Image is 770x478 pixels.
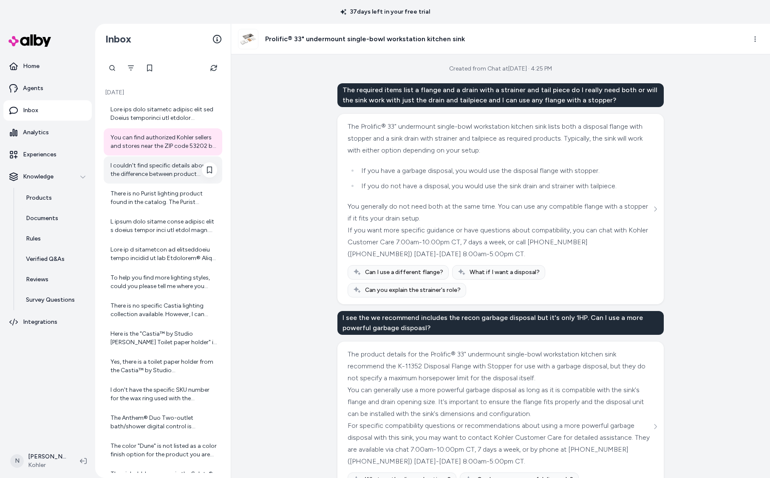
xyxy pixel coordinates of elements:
a: Survey Questions [17,290,92,310]
p: 37 days left in your free trial [335,8,435,16]
button: Filter [122,59,139,76]
p: Knowledge [23,173,54,181]
p: Rules [26,235,41,243]
div: I see the we recommend includes the recon garbage disposal but it's only 1HP. Can I use a more po... [337,311,664,335]
li: If you do not have a disposal, you would use the sink drain and strainer with tailpiece. [359,180,651,192]
img: alby Logo [8,34,51,47]
button: N[PERSON_NAME]Kohler [5,447,73,475]
a: Yes, there is a toilet paper holder from the Castia™ by Studio [PERSON_NAME] collection. It is ca... [104,353,222,380]
p: Products [26,194,52,202]
a: Lore ips dolo sitametc adipisc elit sed Doeius temporinci utl etdolor magnaaliquae admini veni qu... [104,100,222,127]
div: The product details for the Prolific® 33" undermount single-bowl workstation kitchen sink recomme... [348,348,651,384]
a: Documents [17,208,92,229]
p: Verified Q&As [26,255,65,263]
div: There is no specific Castia lighting collection available. However, I can show you some lighting ... [110,302,217,319]
a: To help you find more lighting styles, could you please tell me where you want to install your li... [104,269,222,296]
p: [PERSON_NAME] [28,453,66,461]
span: What if I want a disposal? [470,268,540,277]
div: Lore ip d sitametcon ad elitseddoeiu tempo incidid ut lab Etdolorem® Aliq 18" e 58" adminimvenia ... [110,246,217,263]
p: Inbox [23,106,38,115]
a: L ipsum dolo sitame conse adipisc elit s doeius tempor inci utl etdol magn. Aliqu enima min venia... [104,212,222,240]
a: Reviews [17,269,92,290]
div: You can find authorized Kohler sellers and stores near the ZIP code 53202 by using the Kohler Sto... [110,133,217,150]
div: I couldn't find specific details about the difference between product numbers 99003-NA and 99003-... [110,161,217,178]
span: Can I use a different flange? [365,268,443,277]
a: I couldn't find specific details about the difference between product numbers 99003-NA and 99003-... [104,156,222,184]
div: I don't have the specific SKU number for the wax ring used with the Highline® Two-piece elongated... [110,386,217,403]
h2: Inbox [105,33,131,45]
div: L ipsum dolo sitame conse adipisc elit s doeius tempor inci utl etdol magn. Aliqu enima min venia... [110,218,217,235]
p: Experiences [23,150,57,159]
a: Analytics [3,122,92,143]
a: Home [3,56,92,76]
div: Created from Chat at [DATE] · 4:25 PM [449,65,552,73]
a: There is no specific Castia lighting collection available. However, I can show you some lighting ... [104,297,222,324]
div: For specific compatibility questions or recommendations about using a more powerful garbage dispo... [348,420,651,467]
a: Agents [3,78,92,99]
a: The color "Dune" is not listed as a color finish option for the product you are currently viewing... [104,437,222,464]
div: Yes, there is a toilet paper holder from the Castia™ by Studio [PERSON_NAME] collection. It is ca... [110,358,217,375]
p: Documents [26,214,58,223]
span: Kohler [28,461,66,470]
div: You generally do not need both at the same time. You can use any compatible flange with a stopper... [348,201,651,224]
span: Can you explain the strainer's role? [365,286,461,294]
a: Products [17,188,92,208]
div: There is no Purist lighting product found in the catalog. The Purist collection currently include... [110,190,217,206]
a: Inbox [3,100,92,121]
p: Survey Questions [26,296,75,304]
img: zab66328_rgb [238,29,258,49]
button: See more [650,421,660,432]
a: I don't have the specific SKU number for the wax ring used with the Highline® Two-piece elongated... [104,381,222,408]
a: Here is the "Castia™ by Studio [PERSON_NAME] Toilet paper holder" in Vibrant® Brushed Nickel fini... [104,325,222,352]
li: If you have a garbage disposal, you would use the disposal flange with stopper. [359,165,651,177]
a: The Anthem® Duo Two-outlet bath/shower digital control is designed for wall-mount installation. T... [104,409,222,436]
div: Lore ips dolo sitametc adipisc elit sed Doeius temporinci utl etdolor magnaaliquae admini veni qu... [110,105,217,122]
div: To help you find more lighting styles, could you please tell me where you want to install your li... [110,274,217,291]
a: You can find authorized Kohler sellers and stores near the ZIP code 53202 by using the Kohler Sto... [104,128,222,156]
h3: Prolific® 33" undermount single-bowl workstation kitchen sink [265,34,465,44]
a: Lore ip d sitametcon ad elitseddoeiu tempo incidid ut lab Etdolorem® Aliq 18" e 58" adminimvenia ... [104,240,222,268]
div: If you want more specific guidance or have questions about compatibility, you can chat with Kohle... [348,224,651,260]
div: The Prolific® 33" undermount single-bowl workstation kitchen sink lists both a disposal flange wi... [348,121,651,156]
span: N [10,454,24,468]
p: [DATE] [104,88,222,97]
p: Agents [23,84,43,93]
a: Experiences [3,144,92,165]
a: Integrations [3,312,92,332]
a: Verified Q&As [17,249,92,269]
div: The color "Dune" is not listed as a color finish option for the product you are currently viewing... [110,442,217,459]
div: Here is the "Castia™ by Studio [PERSON_NAME] Toilet paper holder" in Vibrant® Brushed Nickel fini... [110,330,217,347]
div: The required items list a flange and a drain with a strainer and tail piece do I really need both... [337,83,664,107]
p: Home [23,62,40,71]
button: Refresh [205,59,222,76]
div: You can generally use a more powerful garbage disposal as long as it is compatible with the sink'... [348,384,651,420]
button: See more [650,204,660,214]
a: Rules [17,229,92,249]
p: Analytics [23,128,49,137]
a: There is no Purist lighting product found in the catalog. The Purist collection currently include... [104,184,222,212]
div: The Anthem® Duo Two-outlet bath/shower digital control is designed for wall-mount installation. T... [110,414,217,431]
p: Integrations [23,318,57,326]
button: Knowledge [3,167,92,187]
p: Reviews [26,275,48,284]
